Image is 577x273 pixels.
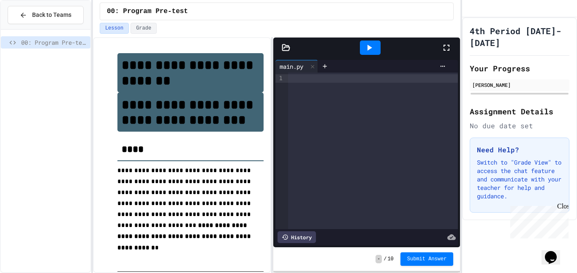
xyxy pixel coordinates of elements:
span: / [384,256,386,262]
button: Back to Teams [8,6,84,24]
span: Back to Teams [32,11,71,19]
span: 00: Program Pre-test [21,38,87,47]
div: main.py [275,60,318,73]
div: No due date set [470,121,569,131]
span: 00: Program Pre-test [107,6,188,16]
div: [PERSON_NAME] [472,81,567,89]
p: Switch to "Grade View" to access the chat feature and communicate with your teacher for help and ... [477,158,562,200]
h1: 4th Period [DATE]-[DATE] [470,25,569,49]
iframe: chat widget [507,203,569,238]
h3: Need Help? [477,145,562,155]
div: History [278,231,316,243]
h2: Your Progress [470,62,569,74]
button: Grade [131,23,157,34]
div: 1 [275,74,284,83]
h2: Assignment Details [470,105,569,117]
button: Lesson [100,23,129,34]
span: - [376,255,382,263]
span: 10 [387,256,393,262]
div: Chat with us now!Close [3,3,58,54]
iframe: chat widget [542,239,569,265]
button: Submit Answer [400,252,454,266]
div: main.py [275,62,308,71]
span: Submit Answer [407,256,447,262]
